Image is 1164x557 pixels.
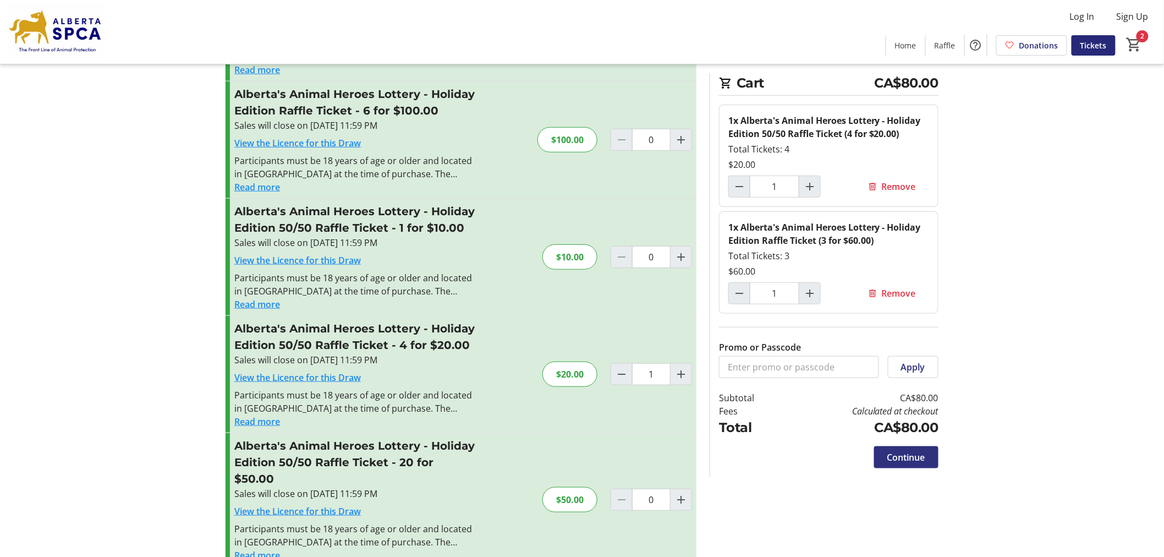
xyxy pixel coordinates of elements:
div: Total Tickets: 4 [728,143,929,156]
span: Tickets [1080,40,1107,51]
button: Increment by one [799,176,820,197]
button: Decrement by one [729,176,750,197]
div: Sales will close on [DATE] 11:59 PM [234,353,475,367]
label: Promo or Passcode [719,341,801,354]
a: Home [886,35,925,56]
button: Increment by one [671,247,691,267]
div: 1x Alberta's Animal Heroes Lottery - Holiday Edition Raffle Ticket (3 for $60.00) [728,221,929,247]
span: Remove [882,287,916,300]
button: Increment by one [671,129,691,150]
button: Decrement by one [611,364,632,385]
button: Log In [1061,8,1103,25]
span: Sign Up [1117,10,1149,23]
td: Total [719,418,783,438]
td: Subtotal [719,391,783,405]
button: Read more [234,298,280,311]
button: Read more [234,63,280,77]
input: Alberta's Animal Heroes Lottery - Holiday Edition Raffle Ticket (3 for $60.00) Quantity [750,282,799,304]
span: Raffle [935,40,956,51]
div: 1x Alberta's Animal Heroes Lottery - Holiday Edition 50/50 Raffle Ticket (4 for $20.00) [728,114,929,140]
img: Alberta SPCA's Logo [7,4,105,59]
button: Sign Up [1108,8,1157,25]
a: View the Licence for this Draw [234,372,361,384]
a: Raffle [926,35,964,56]
div: $100.00 [537,127,597,152]
button: Increment by one [799,283,820,304]
input: Alberta's Animal Heroes Lottery - Holiday Edition Raffle Ticket Quantity [632,129,671,151]
div: $20.00 [728,158,929,171]
div: $10.00 [542,244,597,270]
button: Continue [874,446,938,468]
td: CA$80.00 [783,418,938,438]
button: Remove [854,282,929,304]
h3: Alberta's Animal Heroes Lottery - Holiday Edition 50/50 Raffle Ticket - 4 for $20.00 [234,320,475,353]
button: Increment by one [671,364,691,385]
div: Total Tickets: 3 [728,249,929,263]
a: Donations [996,35,1067,56]
h3: Alberta's Animal Heroes Lottery - Holiday Edition 50/50 Raffle Ticket - 1 for $10.00 [234,203,475,236]
div: Participants must be 18 years of age or older and located in [GEOGRAPHIC_DATA] at the time of pur... [234,522,475,549]
div: Sales will close on [DATE] 11:59 PM [234,487,475,500]
input: Alberta's Animal Heroes Lottery - Holiday Edition 50/50 Raffle Ticket Quantity [632,489,671,511]
span: Apply [901,361,925,374]
a: View the Licence for this Draw [234,505,361,517]
h3: Alberta's Animal Heroes Lottery - Holiday Edition 50/50 Raffle Ticket - 20 for $50.00 [234,438,475,487]
button: Read more [234,181,280,194]
div: Participants must be 18 years of age or older and located in [GEOGRAPHIC_DATA] at the time of pur... [234,271,475,298]
button: Remove [854,176,929,198]
div: $60.00 [728,265,929,278]
div: Sales will close on [DATE] 11:59 PM [234,119,475,132]
div: Participants must be 18 years of age or older and located in [GEOGRAPHIC_DATA] at the time of pur... [234,154,475,181]
td: Fees [719,405,783,418]
input: Alberta's Animal Heroes Lottery - Holiday Edition 50/50 Raffle Ticket Quantity [632,246,671,268]
button: Help [965,34,987,56]
h3: Alberta's Animal Heroes Lottery - Holiday Edition Raffle Ticket - 6 for $100.00 [234,86,475,119]
span: Log In [1070,10,1095,23]
button: Read more [234,415,280,428]
button: Apply [888,356,938,378]
button: Increment by one [671,489,691,510]
button: Decrement by one [729,283,750,304]
h2: Cart [719,73,938,96]
div: $50.00 [542,487,597,512]
span: Donations [1019,40,1058,51]
td: CA$80.00 [783,391,938,405]
a: View the Licence for this Draw [234,254,361,266]
a: View the Licence for this Draw [234,137,361,149]
div: $20.00 [542,362,597,387]
span: CA$80.00 [875,73,938,93]
span: Continue [887,451,925,464]
div: Sales will close on [DATE] 11:59 PM [234,236,475,249]
span: Home [895,40,916,51]
input: Enter promo or passcode [719,356,879,378]
span: Remove [882,180,916,193]
input: Alberta's Animal Heroes Lottery - Holiday Edition 50/50 Raffle Ticket (4 for $20.00) Quantity [750,176,799,198]
td: Calculated at checkout [783,405,938,418]
a: Tickets [1072,35,1116,56]
input: Alberta's Animal Heroes Lottery - Holiday Edition 50/50 Raffle Ticket Quantity [632,363,671,385]
button: Cart [1124,35,1144,54]
div: Participants must be 18 years of age or older and located in [GEOGRAPHIC_DATA] at the time of pur... [234,389,475,415]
